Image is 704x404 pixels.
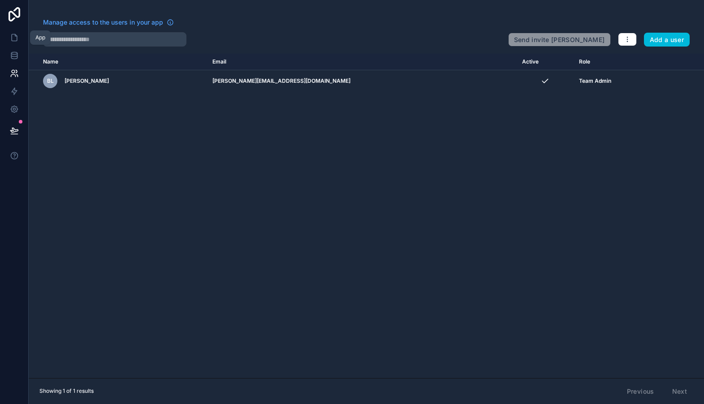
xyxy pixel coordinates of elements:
span: [PERSON_NAME] [65,77,109,85]
th: Role [574,54,663,70]
div: scrollable content [29,54,704,378]
a: Manage access to the users in your app [43,18,174,27]
span: Team Admin [579,77,611,85]
td: [PERSON_NAME][EMAIL_ADDRESS][DOMAIN_NAME] [207,70,517,92]
span: Showing 1 of 1 results [39,387,94,395]
button: Add a user [644,33,690,47]
span: BL [47,77,54,85]
th: Active [517,54,574,70]
th: Name [29,54,207,70]
span: Manage access to the users in your app [43,18,163,27]
div: App [35,34,45,41]
th: Email [207,54,517,70]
